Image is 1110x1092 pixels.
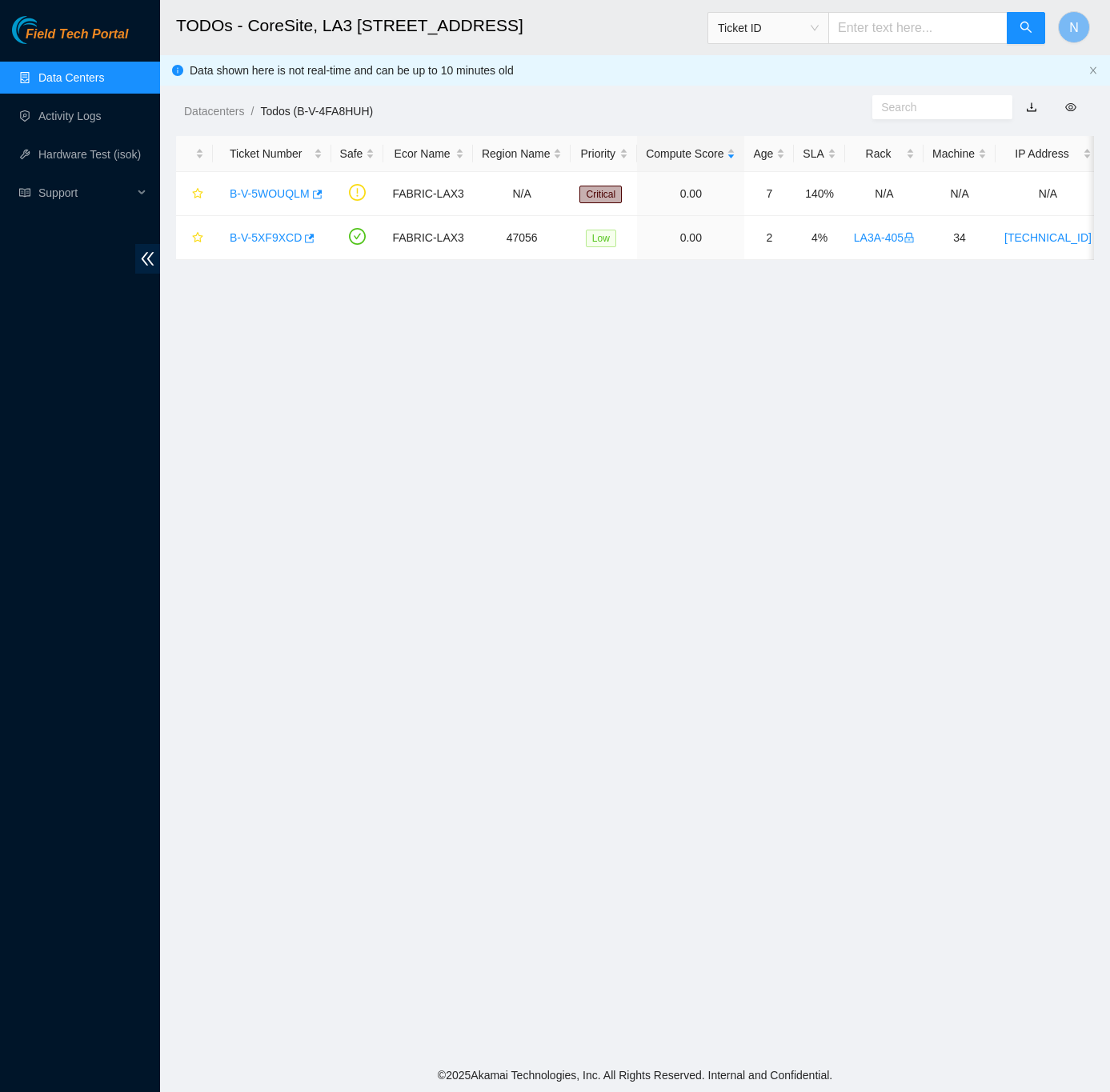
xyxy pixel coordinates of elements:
[1065,102,1076,113] span: eye
[996,172,1100,216] td: N/A
[184,105,244,118] a: Datacenters
[260,105,373,118] a: Todos (B-V-4FA8HUH)
[579,186,622,203] span: Critical
[924,172,996,216] td: N/A
[794,216,844,260] td: 4%
[19,187,30,198] span: read
[38,110,102,122] a: Activity Logs
[349,228,366,245] span: check-circle
[135,244,160,274] span: double-left
[12,29,128,50] a: Akamai TechnologiesField Tech Portal
[1058,11,1090,43] button: N
[192,232,203,245] span: star
[586,230,616,247] span: Low
[250,105,254,118] span: /
[718,16,819,40] span: Ticket ID
[1088,66,1098,75] span: close
[38,148,141,161] a: Hardware Test (isok)
[473,216,571,260] td: 47056
[1026,101,1037,114] a: download
[12,16,81,44] img: Akamai Technologies
[828,12,1008,44] input: Enter text here...
[854,231,915,244] a: LA3A-405lock
[38,71,104,84] a: Data Centers
[1088,66,1098,76] button: close
[924,216,996,260] td: 34
[637,216,744,260] td: 0.00
[230,187,310,200] a: B-V-5WOUQLM
[1014,94,1049,120] button: download
[1020,21,1032,36] span: search
[1004,231,1092,244] a: [TECHNICAL_ID]
[794,172,844,216] td: 140%
[349,184,366,201] span: exclamation-circle
[473,172,571,216] td: N/A
[744,172,794,216] td: 7
[185,181,204,206] button: star
[192,188,203,201] span: star
[845,172,924,216] td: N/A
[383,216,472,260] td: FABRIC-LAX3
[185,225,204,250] button: star
[744,216,794,260] td: 2
[1069,18,1079,38] span: N
[230,231,302,244] a: B-V-5XF9XCD
[1007,12,1045,44] button: search
[904,232,915,243] span: lock
[383,172,472,216] td: FABRIC-LAX3
[26,27,128,42] span: Field Tech Portal
[38,177,133,209] span: Support
[881,98,991,116] input: Search
[637,172,744,216] td: 0.00
[160,1058,1110,1092] footer: © 2025 Akamai Technologies, Inc. All Rights Reserved. Internal and Confidential.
